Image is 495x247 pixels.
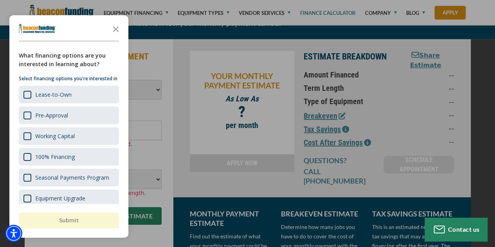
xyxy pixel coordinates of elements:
[35,195,85,202] div: Equipment Upgrade
[35,132,75,140] div: Working Capital
[19,106,119,124] div: Pre-Approval
[35,153,75,160] div: 100% Financing
[19,189,119,207] div: Equipment Upgrade
[448,225,480,233] span: Contact us
[19,169,119,186] div: Seasonal Payments Program
[19,24,56,33] img: Company logo
[19,213,119,228] button: Submit
[5,225,22,242] div: Accessibility Menu
[35,112,68,119] div: Pre-Approval
[19,51,119,69] div: What financing options are you interested in learning about?
[19,148,119,166] div: 100% Financing
[425,218,487,241] button: Contact us
[19,127,119,145] div: Working Capital
[9,15,128,238] div: Survey
[35,174,109,181] div: Seasonal Payments Program
[19,75,119,83] p: Select financing options you're interested in
[108,21,124,36] button: Close the survey
[19,86,119,103] div: Lease-to-Own
[35,91,72,98] div: Lease-to-Own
